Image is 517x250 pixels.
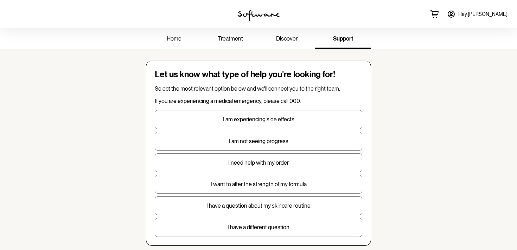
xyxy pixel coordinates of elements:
[155,224,362,231] p: I have a different question
[155,132,362,151] button: I am not seeing progress
[155,181,362,188] p: I want to alter the strength of my formula
[258,30,315,49] a: discover
[167,35,181,42] span: home
[155,138,362,145] p: I am not seeing progress
[155,159,362,166] p: I need help with my order
[333,35,353,42] span: support
[276,35,298,42] span: discover
[155,69,362,80] h4: Let us know what type of help you're looking for!
[155,202,362,209] p: I have a question about my skincare routine
[155,175,362,194] button: I want to alter the strength of my formula
[458,11,509,17] span: Hey, [PERSON_NAME] !
[155,85,362,92] p: Select the most relevant option below and we'll connect you to the right team.
[146,30,202,49] a: home
[155,116,362,123] p: I am experiencing side effects
[218,35,243,42] span: treatment
[155,153,362,172] button: I need help with my order
[315,30,371,49] a: support
[202,30,258,49] a: treatment
[155,110,362,129] button: I am experiencing side effects
[155,196,362,215] button: I have a question about my skincare routine
[155,98,362,104] p: If you are experiencing a medical emergency, please call 000.
[237,10,280,21] img: software logo
[443,6,513,23] a: Hey,[PERSON_NAME]!
[155,218,362,237] button: I have a different question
